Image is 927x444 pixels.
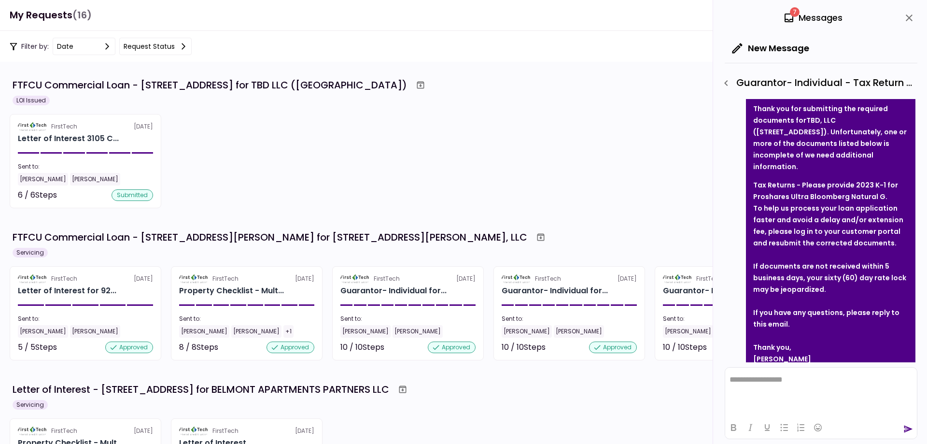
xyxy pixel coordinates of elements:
button: date [53,38,115,55]
button: send [903,424,913,434]
div: approved [589,342,637,353]
div: Letter of Interest - [STREET_ADDRESS] for BELMONT APARTMENTS PARTNERS LLC [13,382,389,397]
div: submitted [112,189,153,201]
div: [PERSON_NAME] [753,353,908,365]
img: Partner logo [18,427,47,435]
span: (16) [72,5,92,25]
img: Partner logo [179,427,209,435]
div: Guarantor- Individual for 924 GORDON SMITH, LLC Adam Furman [502,285,608,297]
div: date [57,41,73,52]
span: 7 [790,7,800,17]
div: If you have any questions, please reply to this email. [753,307,908,330]
div: [PERSON_NAME] [340,325,391,338]
button: Bold [725,421,742,434]
div: +1 [283,325,294,338]
div: Servicing [13,248,48,258]
div: [DATE] [18,122,153,131]
div: 10 / 10 Steps [340,342,384,353]
div: FirstTech [535,274,561,283]
div: 10 / 10 Steps [502,342,546,353]
img: Partner logo [502,274,531,283]
div: [PERSON_NAME] [18,325,68,338]
div: Sent to: [502,315,637,323]
div: 10 / 10 Steps [663,342,707,353]
div: 6 / 6 Steps [18,189,57,201]
div: Letter of Interest 3105 Clairpoint Court [18,133,119,144]
div: FirstTech [51,122,77,131]
p: Thank you for submitting the required documents for . Unfortunately, one or more of the documents... [753,103,908,172]
div: Sent to: [340,315,476,323]
div: [PERSON_NAME] [18,173,68,186]
img: Partner logo [18,274,47,283]
div: Sent to: [663,315,798,323]
div: Sent to: [179,315,314,323]
div: Messages [783,11,843,25]
div: [PERSON_NAME] [502,325,552,338]
div: Thank you, [753,342,908,353]
div: [PERSON_NAME] [393,325,443,338]
div: FirstTech [696,274,722,283]
div: [DATE] [18,274,153,283]
div: approved [428,342,476,353]
img: Partner logo [340,274,370,283]
button: Archive workflow [532,229,549,246]
div: [DATE] [502,274,637,283]
div: [PERSON_NAME] [70,325,120,338]
div: [PERSON_NAME] [554,325,604,338]
div: FirstTech [51,274,77,283]
div: Servicing [13,400,48,410]
div: [PERSON_NAME] [179,325,229,338]
strong: Tax Returns - Please provide 2023 K-1 for Proshares Ultra Bloomberg Natural G. [753,180,898,201]
div: LOI Issued [13,96,50,105]
button: Emojis [810,421,826,434]
div: Sent to: [18,162,153,171]
div: [PERSON_NAME] [70,173,120,186]
div: FirstTech [51,427,77,435]
div: 8 / 8 Steps [179,342,218,353]
div: [DATE] [18,427,153,435]
div: FirstTech [212,274,239,283]
div: FTFCU Commercial Loan - [STREET_ADDRESS][PERSON_NAME] for [STREET_ADDRESS][PERSON_NAME], LLC [13,230,527,244]
h1: My Requests [10,5,92,25]
div: approved [105,342,153,353]
button: Bullet list [776,421,792,434]
div: Guarantor- Individual for 924 GORDON SMITH, LLC Brad Gillespie [340,285,447,297]
div: To help us process your loan application faster and avoid a delay and/or extension fee, please lo... [753,103,908,249]
div: [DATE] [340,274,476,283]
button: Request status [119,38,192,55]
img: Partner logo [179,274,209,283]
div: [PERSON_NAME] [663,325,713,338]
img: Partner logo [663,274,692,283]
div: 5 / 5 Steps [18,342,57,353]
div: FTFCU Commercial Loan - [STREET_ADDRESS] for TBD LLC ([GEOGRAPHIC_DATA]) [13,78,407,92]
div: Sent to: [18,315,153,323]
strong: TBD, LLC ([STREET_ADDRESS]) [753,115,836,137]
div: [DATE] [179,427,314,435]
div: Guarantor- Individual for 924 GORDON SMITH, LLC Jared Davis [663,285,769,297]
div: Letter of Interest for 924 GORDON SMITH, LLC 924 Gordon Smith Boulevard [18,285,116,297]
button: Archive workflow [394,381,411,398]
div: Filter by: [10,38,192,55]
button: Underline [759,421,775,434]
div: Guarantor- Individual - Tax Return - Guarantor [718,75,917,91]
img: Partner logo [18,122,47,131]
button: New Message [725,36,817,61]
button: Italic [742,421,758,434]
div: FirstTech [212,427,239,435]
div: [DATE] [179,274,314,283]
div: FirstTech [374,274,400,283]
div: [DATE] [663,274,798,283]
div: [PERSON_NAME] [231,325,281,338]
button: Numbered list [793,421,809,434]
div: approved [267,342,314,353]
iframe: Rich Text Area [725,368,917,416]
button: Archive workflow [412,76,429,94]
div: If documents are not received within 5 business days, your sixty (60) day rate lock may be jeopar... [753,260,908,295]
button: close [901,10,917,26]
div: Property Checklist - Multi-Family for 924 GORDON SMITH, LLC 924, 948, 963, 972 and 996 Gordon Smi... [179,285,284,297]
